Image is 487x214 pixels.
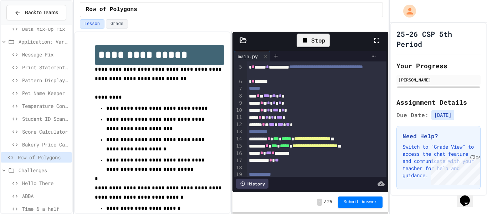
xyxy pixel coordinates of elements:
div: 19 [234,171,243,178]
div: 11 [234,114,243,121]
span: Student ID Scanner [22,115,69,123]
span: - [317,199,322,206]
div: 18 [234,164,243,171]
iframe: chat widget [457,185,480,207]
div: 16 [234,150,243,157]
div: [PERSON_NAME] [399,76,478,83]
span: Time & a half [22,205,69,213]
span: Print Statement Repair [22,64,69,71]
h3: Need Help? [403,132,475,140]
span: Due Date: [396,111,429,119]
div: Stop [297,34,330,47]
button: Submit Answer [338,196,383,208]
span: Application: Variables/Print [19,38,69,45]
span: Submit Answer [344,199,377,205]
button: Grade [106,19,128,29]
span: Challenges [19,166,69,174]
span: Message Fix [22,51,69,58]
span: [DATE] [431,110,454,120]
span: ABBA [22,192,69,200]
span: Score Calculator [22,128,69,135]
div: 8 [234,93,243,100]
h2: Your Progress [396,61,481,71]
span: Row of Polygons [86,5,137,14]
div: Chat with us now!Close [3,3,49,45]
div: 9 [234,100,243,107]
div: 14 [234,135,243,143]
div: main.py [234,53,261,60]
h1: 25-26 CSP 5th Period [396,29,481,49]
button: Lesson [80,19,104,29]
span: 25 [327,199,332,205]
div: History [236,179,268,189]
span: Pet Name Keeper [22,89,69,97]
div: 15 [234,143,243,150]
span: / [324,199,326,205]
span: Pattern Display Challenge [22,76,69,84]
span: Bakery Price Calculator [22,141,69,148]
p: Switch to "Grade View" to access the chat feature and communicate with your teacher for help and ... [403,143,475,179]
div: 5 [234,64,243,78]
span: Row of Polygons [18,154,69,161]
div: 12 [234,121,243,128]
div: My Account [396,3,418,19]
div: 13 [234,128,243,135]
span: Data Mix-Up Fix [22,25,69,33]
div: 17 [234,157,243,164]
div: 10 [234,107,243,114]
div: 6 [234,78,243,85]
div: 7 [234,85,243,93]
iframe: chat widget [428,154,480,185]
span: Back to Teams [25,9,58,16]
span: Hello There [22,179,69,187]
span: Temperature Converter [22,102,69,110]
div: main.py [234,51,270,61]
h2: Assignment Details [396,97,481,107]
button: Back to Teams [6,5,66,20]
